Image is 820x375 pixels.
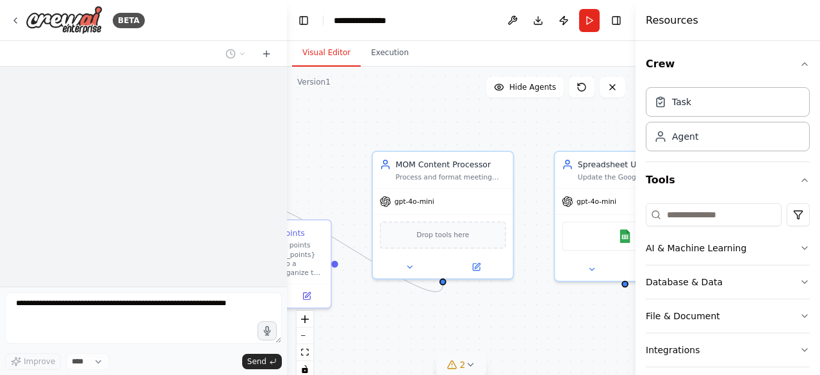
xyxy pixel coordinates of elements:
button: Crew [646,46,810,82]
div: Process Meeting PointsTake the raw meeting points provided in {meeting_points} and process them i... [190,219,332,309]
button: AI & Machine Learning [646,231,810,265]
div: Spreadsheet Updater [578,159,688,171]
div: Process Meeting Points [213,227,305,238]
g: Edge from 0925b213-af7c-4b65-bdab-cf473466e377 to 290799c8-69f0-43fb-bb2b-158e922459df [255,201,448,296]
div: AI & Machine Learning [646,242,746,254]
div: Spreadsheet UpdaterUpdate the Google Sheets MOM template located at {template_sheet_id} with the ... [554,151,696,281]
div: MOM Content ProcessorProcess and format meeting points from {meeting_points} into a structured fo... [372,151,514,279]
nav: breadcrumb [334,14,398,27]
button: zoom out [297,328,313,344]
button: Click to speak your automation idea [258,321,277,340]
h4: Resources [646,13,698,28]
button: Open in side panel [626,262,690,276]
button: Hide right sidebar [607,12,625,29]
div: Agent [672,130,698,143]
span: Hide Agents [509,82,556,92]
div: Process and format meeting points from {meeting_points} into a structured format suitable for upd... [396,172,506,181]
img: Google Sheets [618,229,632,243]
div: File & Document [646,310,720,322]
div: Update the Google Sheets MOM template located at {template_sheet_id} with the processed meeting c... [578,172,688,181]
button: Send [242,354,282,369]
button: Open in side panel [444,260,508,274]
div: Version 1 [297,77,331,87]
div: Task [672,96,691,108]
button: Database & Data [646,265,810,299]
button: Start a new chat [256,46,277,62]
button: Improve [5,353,61,370]
span: Drop tools here [416,229,469,241]
div: Crew [646,82,810,162]
button: Visual Editor [292,40,361,67]
div: Integrations [646,344,700,356]
span: gpt-4o-mini [395,197,434,206]
button: Execution [361,40,419,67]
span: Improve [24,356,55,367]
button: Tools [646,162,810,198]
span: Send [247,356,266,367]
button: Integrations [646,333,810,367]
img: Logo [26,6,102,35]
div: Database & Data [646,276,723,288]
button: Switch to previous chat [220,46,251,62]
button: fit view [297,344,313,361]
button: Hide Agents [486,77,564,97]
span: gpt-4o-mini [577,197,616,206]
button: zoom in [297,311,313,328]
div: MOM Content Processor [396,159,506,171]
div: Take the raw meeting points provided in {meeting_points} and process them into a structured forma... [213,241,324,278]
div: BETA [113,13,145,28]
span: 2 [460,358,466,371]
button: Open in side panel [287,289,326,303]
button: Hide left sidebar [295,12,313,29]
button: File & Document [646,299,810,333]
